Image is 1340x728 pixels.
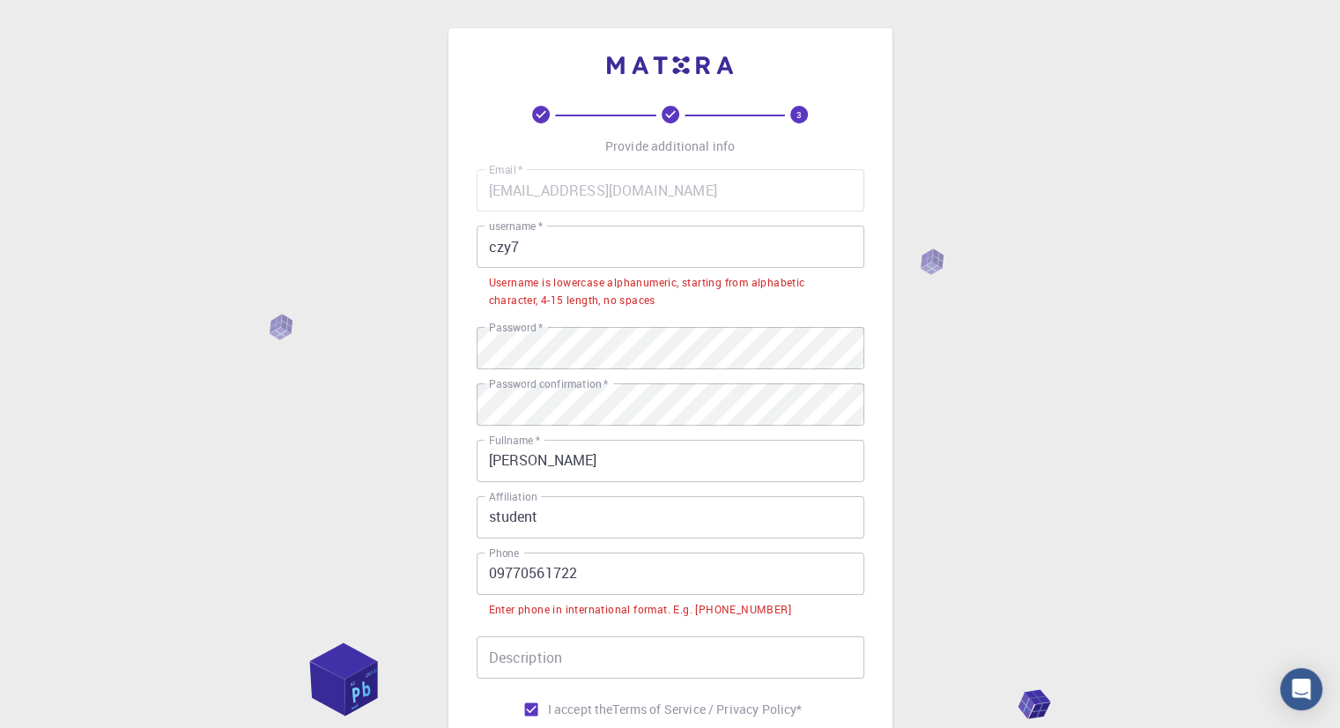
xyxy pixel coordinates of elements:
label: Phone [489,546,519,561]
span: I accept the [548,701,613,718]
div: Enter phone in international format. E.g. [PHONE_NUMBER] [489,601,791,619]
p: Terms of Service / Privacy Policy * [612,701,802,718]
text: 3 [796,108,802,121]
label: Password confirmation [489,376,608,391]
div: Username is lowercase alphanumeric, starting from alphabetic character, 4-15 length, no spaces [489,274,852,309]
div: Open Intercom Messenger [1280,668,1322,710]
label: Email [489,162,522,177]
label: Password [489,320,543,335]
p: Provide additional info [605,137,735,155]
label: username [489,219,543,234]
label: Fullname [489,433,540,448]
label: Affiliation [489,489,537,504]
a: Terms of Service / Privacy Policy* [612,701,802,718]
